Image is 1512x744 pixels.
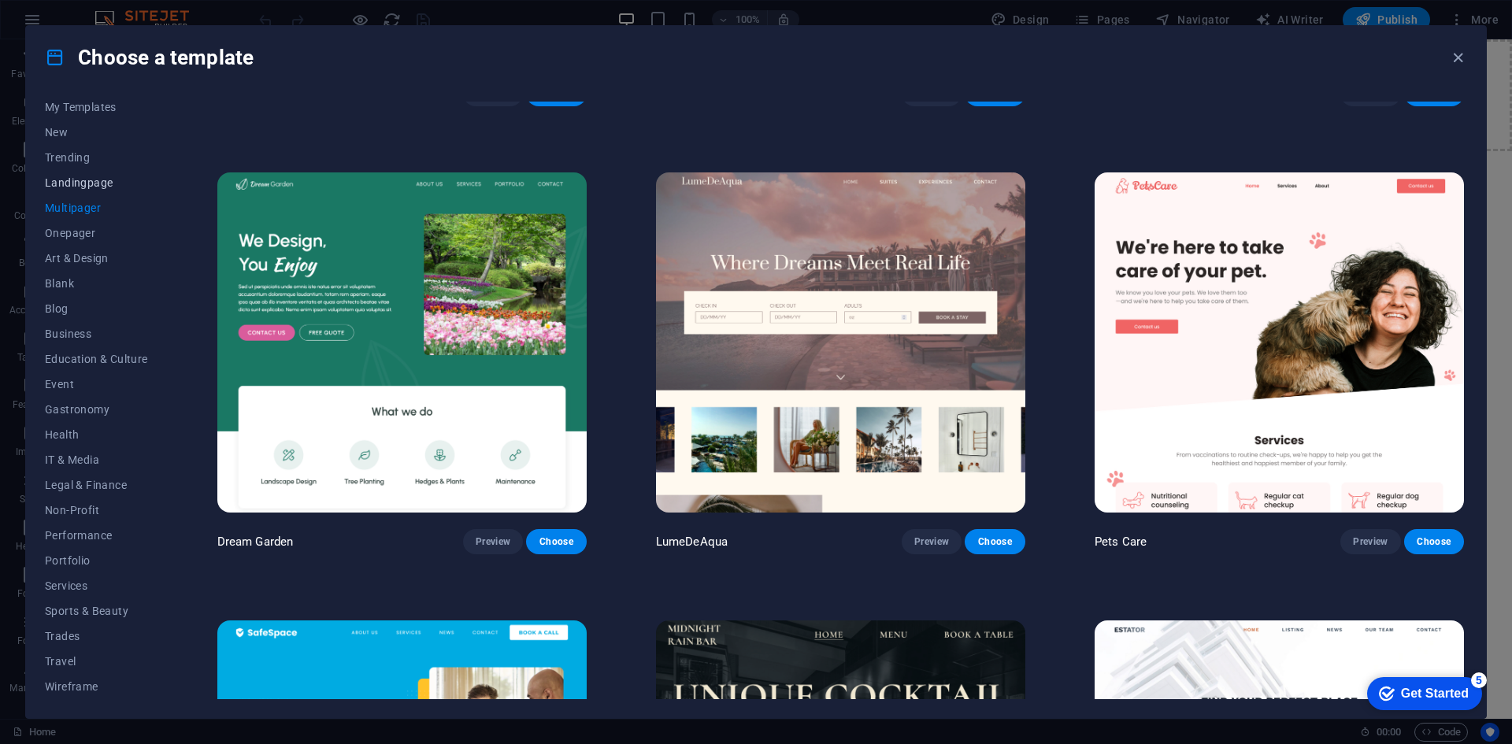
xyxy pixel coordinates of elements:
[45,277,148,290] span: Blank
[45,680,148,693] span: Wireframe
[45,655,148,668] span: Travel
[45,573,148,598] button: Services
[45,422,148,447] button: Health
[476,535,510,548] span: Preview
[45,649,148,674] button: Travel
[45,195,148,220] button: Multipager
[1404,529,1464,554] button: Choose
[13,8,128,41] div: Get Started 5 items remaining, 0% complete
[45,176,148,189] span: Landingpage
[656,534,728,550] p: LumeDeAqua
[45,126,148,139] span: New
[45,378,148,391] span: Event
[45,523,148,548] button: Performance
[45,220,148,246] button: Onepager
[45,403,148,416] span: Gastronomy
[45,101,148,113] span: My Templates
[45,170,148,195] button: Landingpage
[45,397,148,422] button: Gastronomy
[1353,535,1388,548] span: Preview
[45,498,148,523] button: Non-Profit
[45,605,148,617] span: Sports & Beauty
[1417,535,1451,548] span: Choose
[45,554,148,567] span: Portfolio
[45,302,148,315] span: Blog
[217,534,294,550] p: Dream Garden
[45,120,148,145] button: New
[45,453,148,466] span: IT & Media
[45,346,148,372] button: Education & Culture
[45,674,148,699] button: Wireframe
[45,529,148,542] span: Performance
[45,328,148,340] span: Business
[45,624,148,649] button: Trades
[46,17,114,31] div: Get Started
[45,202,148,214] span: Multipager
[45,321,148,346] button: Business
[45,579,148,592] span: Services
[45,472,148,498] button: Legal & Finance
[45,145,148,170] button: Trending
[45,94,148,120] button: My Templates
[217,172,587,513] img: Dream Garden
[1095,172,1464,513] img: Pets Care
[45,246,148,271] button: Art & Design
[977,535,1012,548] span: Choose
[45,296,148,321] button: Blog
[965,529,1025,554] button: Choose
[45,548,148,573] button: Portfolio
[45,45,254,70] h4: Choose a template
[639,68,717,91] span: Add elements
[117,3,132,19] div: 5
[45,151,148,164] span: Trending
[526,529,586,554] button: Choose
[45,447,148,472] button: IT & Media
[656,172,1025,513] img: LumeDeAqua
[463,529,523,554] button: Preview
[45,372,148,397] button: Event
[45,271,148,296] button: Blank
[45,598,148,624] button: Sports & Beauty
[45,630,148,642] span: Trades
[45,479,148,491] span: Legal & Finance
[1340,529,1400,554] button: Preview
[45,428,148,441] span: Health
[45,252,148,265] span: Art & Design
[45,353,148,365] span: Education & Culture
[902,529,962,554] button: Preview
[914,535,949,548] span: Preview
[45,504,148,516] span: Non-Profit
[724,68,810,91] span: Paste clipboard
[45,227,148,239] span: Onepager
[1095,534,1147,550] p: Pets Care
[539,535,573,548] span: Choose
